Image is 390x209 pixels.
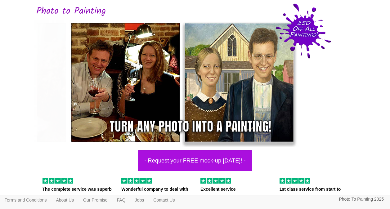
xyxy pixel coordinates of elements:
a: About Us [51,195,78,205]
p: Excellent service [200,185,270,193]
img: Oil painting of a dog [32,18,264,147]
p: Wonderful company to deal with [121,185,191,193]
button: - Request your FREE mock-up [DATE]! - [138,150,252,171]
img: 5 of out 5 stars [200,178,231,184]
p: 1st class service from start to finish… [280,185,349,201]
p: Photo To Painting 2025 [339,195,384,203]
img: 50 pound price drop [276,3,331,59]
a: Contact Us [149,195,179,205]
img: 5 of out 5 stars [43,178,73,184]
a: Our Promise [78,195,112,205]
p: The complete service was superb from… [43,185,112,201]
img: american-gothic-small.jpg [66,18,299,147]
a: FAQ [112,195,130,205]
h1: Photo to Painting [36,6,354,16]
div: Turn any photo into a painting! [110,117,271,136]
a: Jobs [130,195,149,205]
img: 5 of out 5 stars [121,178,152,184]
img: 5 of out 5 stars [280,178,310,184]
